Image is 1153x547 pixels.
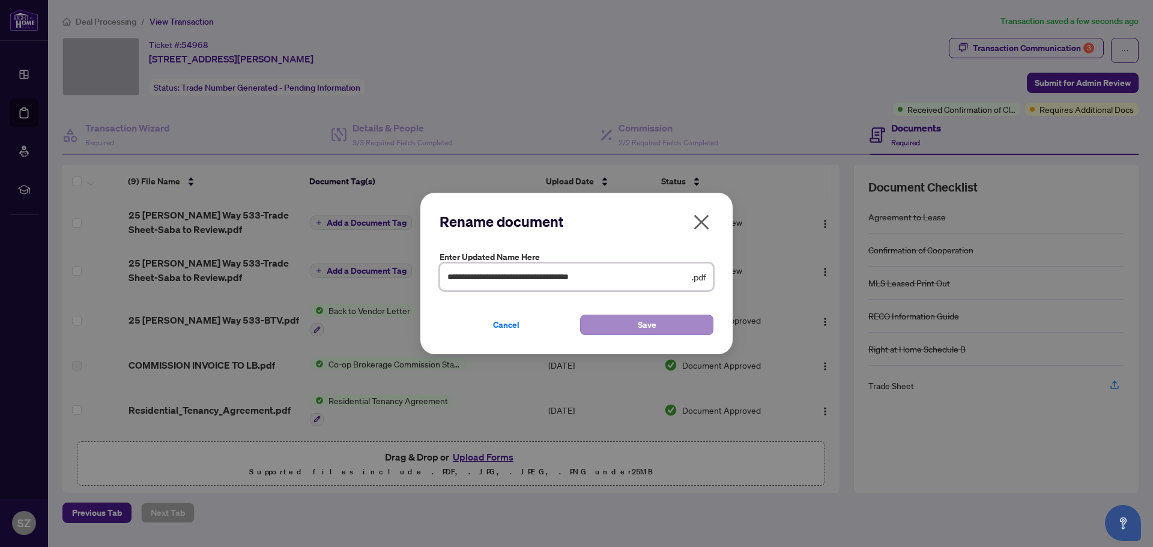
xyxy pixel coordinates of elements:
button: Save [580,315,713,335]
span: .pdf [692,270,706,283]
button: Open asap [1105,505,1141,541]
span: Cancel [493,315,519,334]
span: Save [638,315,656,334]
h2: Rename document [440,212,713,231]
span: close [692,213,711,232]
button: Cancel [440,315,573,335]
label: Enter updated name here [440,250,713,264]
